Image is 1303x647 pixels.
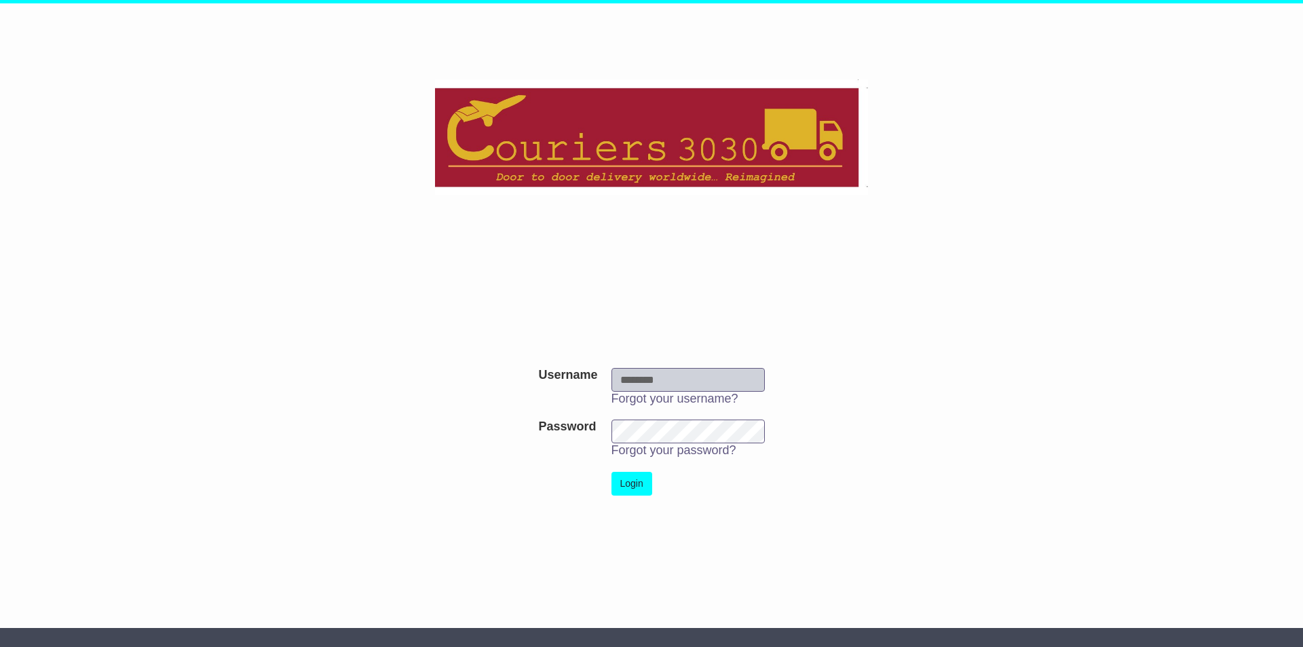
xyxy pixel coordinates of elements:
[538,368,597,383] label: Username
[611,392,738,405] a: Forgot your username?
[435,79,869,195] img: Couriers 3030
[538,420,596,435] label: Password
[611,472,652,496] button: Login
[611,443,736,457] a: Forgot your password?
